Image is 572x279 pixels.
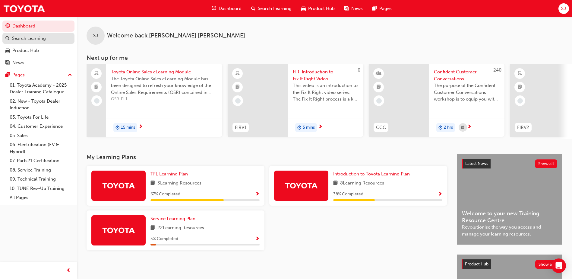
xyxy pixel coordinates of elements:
[7,97,74,113] a: 02. New - Toyota Dealer Induction
[438,192,442,197] span: Show Progress
[333,171,412,178] a: Introduction to Toyota Learning Plan
[150,215,198,222] a: Service Learning Plan
[7,140,74,156] a: 06. Electrification (EV & Hybrid)
[150,236,178,242] span: 5 % Completed
[293,69,359,82] span: FIR: Introduction to Fix It Right Video
[351,5,363,12] span: News
[434,82,500,103] span: The purpose of the Confident Customer Conversations workshop is to equip you with tools to commun...
[444,124,453,131] span: 2 hrs
[561,5,566,12] span: SJ
[333,180,338,187] span: book-icon
[518,70,522,78] span: learningResourceType_ELEARNING-icon
[258,5,292,12] span: Search Learning
[377,83,381,91] span: booktick-icon
[493,67,501,73] span: 240
[376,124,386,131] span: CCC
[3,2,45,15] a: Trak
[333,191,363,198] span: 38 % Completed
[235,83,240,91] span: booktick-icon
[94,70,99,78] span: laptop-icon
[517,98,523,104] span: learningRecordVerb_NONE-icon
[379,5,392,12] span: Pages
[251,5,255,12] span: search-icon
[535,260,558,269] button: Show all
[121,124,135,131] span: 15 mins
[94,83,99,91] span: booktick-icon
[235,70,240,78] span: learningResourceType_ELEARNING-icon
[7,81,74,97] a: 01. Toyota Academy - 2025 Dealer Training Catalogue
[293,82,359,103] span: This video is an introduction to the Fix It Right video series. The Fix It Right process is a key...
[150,171,188,177] span: TFL Learning Plan
[246,2,296,15] a: search-iconSearch Learning
[462,210,557,224] span: Welcome to your new Training Resource Centre
[438,191,442,198] button: Show Progress
[207,2,246,15] a: guage-iconDashboard
[296,2,340,15] a: car-iconProduct Hub
[212,5,216,12] span: guage-icon
[340,2,368,15] a: news-iconNews
[87,64,222,137] a: Toyota Online Sales eLearning ModuleThe Toyota Online Sales eLearning Module has been designed to...
[368,2,397,15] a: pages-iconPages
[102,180,135,191] img: Trak
[2,57,74,69] a: News
[228,64,363,137] a: 0FIRV1FIR: Introduction to Fix It Right VideoThis video is an introduction to the Fix It Right vi...
[68,71,72,79] span: up-icon
[157,180,201,187] span: 3 Learning Resources
[372,5,377,12] span: pages-icon
[461,124,464,131] span: calendar-icon
[150,216,195,221] span: Service Learning Plan
[535,159,558,168] button: Show all
[377,70,381,78] span: learningResourceType_INSTRUCTOR_LED-icon
[12,47,39,54] div: Product Hub
[517,124,529,131] span: FIRV2
[150,191,180,198] span: 67 % Completed
[467,124,472,130] span: next-icon
[7,175,74,184] a: 09. Technical Training
[465,261,488,267] span: Product Hub
[5,60,10,66] span: news-icon
[2,19,74,69] button: DashboardSearch LearningProduct HubNews
[457,154,562,245] a: Latest NewsShow allWelcome to your new Training Resource CentreRevolutionise the way you access a...
[235,124,246,131] span: FIRV1
[111,69,217,75] span: Toyota Online Sales eLearning Module
[12,59,24,66] div: News
[318,124,323,130] span: next-icon
[333,171,410,177] span: Introduction to Toyota Learning Plan
[7,122,74,131] a: 04. Customer Experience
[462,159,557,168] a: Latest NewsShow all
[2,33,74,44] a: Search Learning
[66,267,71,274] span: prev-icon
[93,32,98,39] span: SJ
[12,72,25,79] div: Pages
[7,184,74,193] a: 10. TUNE Rev-Up Training
[77,54,572,61] h3: Next up for me
[558,3,569,14] button: SJ
[462,224,557,237] span: Revolutionise the way you access and manage your learning resources.
[12,35,46,42] div: Search Learning
[297,124,302,132] span: duration-icon
[344,5,349,12] span: news-icon
[5,36,10,41] span: search-icon
[2,69,74,81] button: Pages
[308,5,335,12] span: Product Hub
[303,124,315,131] span: 5 mins
[157,224,204,232] span: 22 Learning Resources
[7,131,74,140] a: 05. Sales
[5,72,10,78] span: pages-icon
[107,32,245,39] span: Welcome back , [PERSON_NAME] [PERSON_NAME]
[150,180,155,187] span: book-icon
[340,180,384,187] span: 8 Learning Resources
[7,156,74,165] a: 07. Parts21 Certification
[150,224,155,232] span: book-icon
[102,225,135,236] img: Trak
[235,98,241,104] span: learningRecordVerb_NONE-icon
[150,171,190,178] a: TFL Learning Plan
[111,96,217,103] span: OSR-EL1
[255,191,260,198] button: Show Progress
[7,165,74,175] a: 08. Service Training
[111,75,217,96] span: The Toyota Online Sales eLearning Module has been designed to refresh your knowledge of the Onlin...
[2,21,74,32] a: Dashboard
[358,67,360,73] span: 0
[369,64,504,137] a: 240CCCConfident Customer ConversationsThe purpose of the Confident Customer Conversations worksho...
